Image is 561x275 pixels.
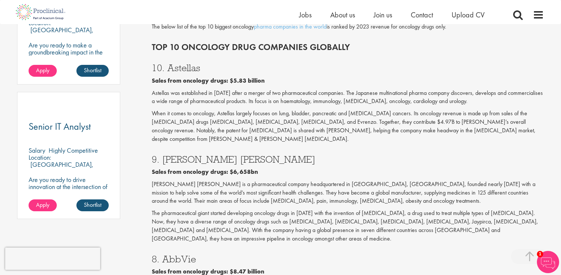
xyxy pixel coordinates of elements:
[29,199,57,211] a: Apply
[29,153,51,162] span: Location:
[411,10,433,20] a: Contact
[152,168,258,176] b: Sales from oncology drugs: $6,658bn
[49,146,98,155] p: Highly Competitive
[5,248,100,270] iframe: reCAPTCHA
[29,42,109,84] p: Are you ready to make a groundbreaking impact in the world of biotechnology? Join a growing compa...
[36,201,49,209] span: Apply
[330,10,355,20] a: About us
[299,10,312,20] a: Jobs
[29,120,91,133] span: Senior IT Analyst
[29,122,109,131] a: Senior IT Analyst
[29,146,45,155] span: Salary
[152,254,544,264] h3: 8. AbbVie
[29,160,93,176] p: [GEOGRAPHIC_DATA], [GEOGRAPHIC_DATA]
[152,63,544,73] h3: 10. Astellas
[152,155,544,164] h3: 9. [PERSON_NAME] [PERSON_NAME]
[537,251,543,257] span: 1
[537,251,559,273] img: Chatbot
[254,23,327,30] a: pharma companies in the world
[76,65,109,77] a: Shortlist
[152,23,544,31] p: The below list of the top 10 biggest oncology is ranked by 2023 revenue for oncology drugs only.
[152,209,544,243] p: The pharmaceutical giant started developing oncology drugs in [DATE] with the invention of [MEDIC...
[152,42,544,52] h2: Top 10 Oncology drug companies globally
[152,89,544,106] p: Astellas was established in [DATE] after a merger of two pharmaceutical companies. The Japanese m...
[29,176,109,218] p: Are you ready to drive innovation at the intersection of technology and healthcare, transforming ...
[152,77,265,85] b: Sales from oncology drugs: $5.83 billion
[374,10,392,20] a: Join us
[36,66,49,74] span: Apply
[152,180,544,206] p: [PERSON_NAME] [PERSON_NAME] is a pharmaceutical company headquartered in [GEOGRAPHIC_DATA], [GEOG...
[76,199,109,211] a: Shortlist
[452,10,485,20] a: Upload CV
[152,109,544,143] p: When it comes to oncology, Astellas largely focuses on lung, bladder, pancreatic and [MEDICAL_DAT...
[29,65,57,77] a: Apply
[29,26,93,41] p: [GEOGRAPHIC_DATA], [GEOGRAPHIC_DATA]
